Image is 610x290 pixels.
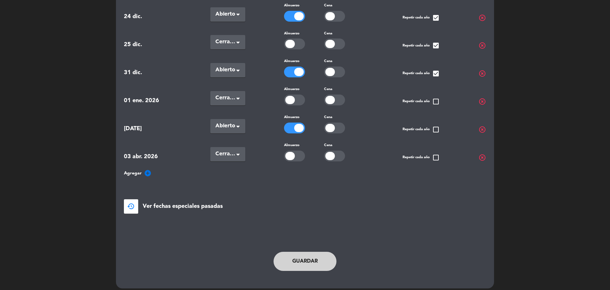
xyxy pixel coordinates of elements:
label: Cena [324,3,332,9]
span: highlight_off [478,42,486,49]
span: Ver fechas especiales pasadas [143,202,223,211]
span: Repetir cada año [403,42,440,49]
span: check_box_outline_blank [432,98,440,105]
span: Abierto [215,122,235,131]
span: Abierto [215,10,235,19]
label: Almuerzo [284,31,300,37]
label: Cena [324,115,332,120]
span: Abierto [215,66,235,74]
span: highlight_off [478,98,486,105]
span: Cerradas [215,38,235,46]
label: Cena [324,31,332,37]
span: 01 ene. 2026 [124,96,172,105]
span: 24 dic. [124,12,172,21]
span: Repetir cada año [403,154,440,161]
label: Almuerzo [284,143,300,148]
span: 25 dic. [124,40,172,49]
span: Repetir cada año [403,98,440,105]
button: Guardar [274,252,336,271]
span: check_box [432,14,440,22]
label: Almuerzo [284,3,300,9]
span: highlight_off [478,126,486,133]
span: Repetir cada año [403,14,440,22]
span: check_box [432,70,440,77]
span: highlight_off [478,154,486,161]
label: Cena [324,59,332,64]
span: [DATE] [124,124,172,133]
span: check_box [432,42,440,49]
span: highlight_off [478,14,486,22]
span: 31 dic. [124,68,172,77]
label: Almuerzo [284,115,300,120]
span: restore [127,202,135,210]
span: check_box_outline_blank [432,126,440,133]
label: Cena [324,87,332,92]
span: Cerradas [215,150,235,159]
span: 03 abr. 2026 [124,152,172,161]
span: Cerradas [215,94,235,103]
span: Repetir cada año [403,126,440,133]
span: Agregar [124,170,142,177]
label: Cena [324,143,332,148]
span: check_box_outline_blank [432,154,440,161]
span: Repetir cada año [403,70,440,77]
label: Almuerzo [284,87,300,92]
label: Almuerzo [284,59,300,64]
i: add_circle [144,169,152,177]
span: highlight_off [478,70,486,77]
